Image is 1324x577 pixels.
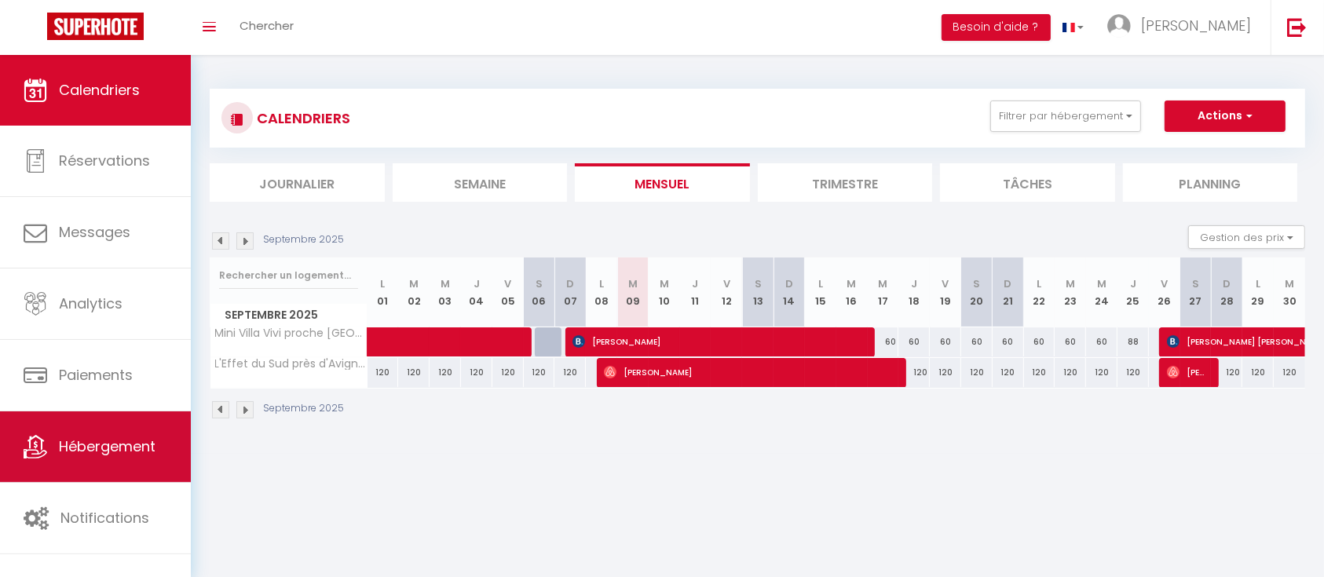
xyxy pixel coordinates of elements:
[368,358,399,387] div: 120
[1180,257,1212,327] th: 27
[575,163,750,202] li: Mensuel
[785,276,793,291] abbr: D
[586,257,617,327] th: 08
[210,163,385,202] li: Journalier
[1123,163,1298,202] li: Planning
[898,358,930,387] div: 120
[961,327,993,356] div: 60
[213,358,370,370] span: L'Effet du Sud près d'Avignon
[524,358,555,387] div: 120
[878,276,887,291] abbr: M
[1086,257,1117,327] th: 24
[59,80,140,100] span: Calendriers
[1242,257,1274,327] th: 29
[536,276,543,291] abbr: S
[566,276,574,291] abbr: D
[461,358,492,387] div: 120
[1055,327,1086,356] div: 60
[430,358,461,387] div: 120
[1287,17,1307,37] img: logout
[758,163,933,202] li: Trimestre
[492,257,524,327] th: 05
[524,257,555,327] th: 06
[805,257,836,327] th: 15
[1055,358,1086,387] div: 120
[554,358,586,387] div: 120
[1107,14,1131,38] img: ...
[755,276,762,291] abbr: S
[660,276,669,291] abbr: M
[59,151,150,170] span: Réservations
[604,357,897,387] span: [PERSON_NAME]
[504,276,511,291] abbr: V
[263,232,344,247] p: Septembre 2025
[1024,327,1055,356] div: 60
[380,276,385,291] abbr: L
[1130,276,1136,291] abbr: J
[680,257,711,327] th: 11
[1066,276,1075,291] abbr: M
[898,257,930,327] th: 18
[572,327,865,356] span: [PERSON_NAME]
[1037,276,1041,291] abbr: L
[1117,327,1149,356] div: 88
[474,276,480,291] abbr: J
[60,508,149,528] span: Notifications
[59,436,155,456] span: Hébergement
[253,100,350,136] h3: CALENDRIERS
[1242,358,1274,387] div: 120
[1285,276,1294,291] abbr: M
[219,261,358,290] input: Rechercher un logement...
[1055,257,1086,327] th: 23
[409,276,419,291] abbr: M
[836,257,868,327] th: 16
[1188,225,1305,249] button: Gestion des prix
[940,163,1115,202] li: Tâches
[1024,257,1055,327] th: 22
[723,276,730,291] abbr: V
[1086,358,1117,387] div: 120
[554,257,586,327] th: 07
[742,257,774,327] th: 13
[961,358,993,387] div: 120
[398,257,430,327] th: 02
[240,17,294,34] span: Chercher
[868,327,899,356] div: 60
[774,257,805,327] th: 14
[993,358,1024,387] div: 120
[617,257,649,327] th: 09
[911,276,917,291] abbr: J
[441,276,450,291] abbr: M
[628,276,638,291] abbr: M
[398,358,430,387] div: 120
[930,257,961,327] th: 19
[47,13,144,40] img: Super Booking
[1086,327,1117,356] div: 60
[1192,276,1199,291] abbr: S
[1256,276,1260,291] abbr: L
[898,327,930,356] div: 60
[263,401,344,416] p: Septembre 2025
[1097,276,1106,291] abbr: M
[1211,358,1242,387] div: 120
[649,257,680,327] th: 10
[1117,358,1149,387] div: 120
[1165,100,1286,132] button: Actions
[368,257,399,327] th: 01
[461,257,492,327] th: 04
[210,304,367,327] span: Septembre 2025
[1024,358,1055,387] div: 120
[59,294,123,313] span: Analytics
[599,276,604,291] abbr: L
[213,327,370,339] span: Mini Villa Vivi proche [GEOGRAPHIC_DATA]
[1161,276,1168,291] abbr: V
[930,358,961,387] div: 120
[993,257,1024,327] th: 21
[942,276,949,291] abbr: V
[693,276,699,291] abbr: J
[993,327,1024,356] div: 60
[430,257,461,327] th: 03
[1149,257,1180,327] th: 26
[711,257,742,327] th: 12
[1004,276,1012,291] abbr: D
